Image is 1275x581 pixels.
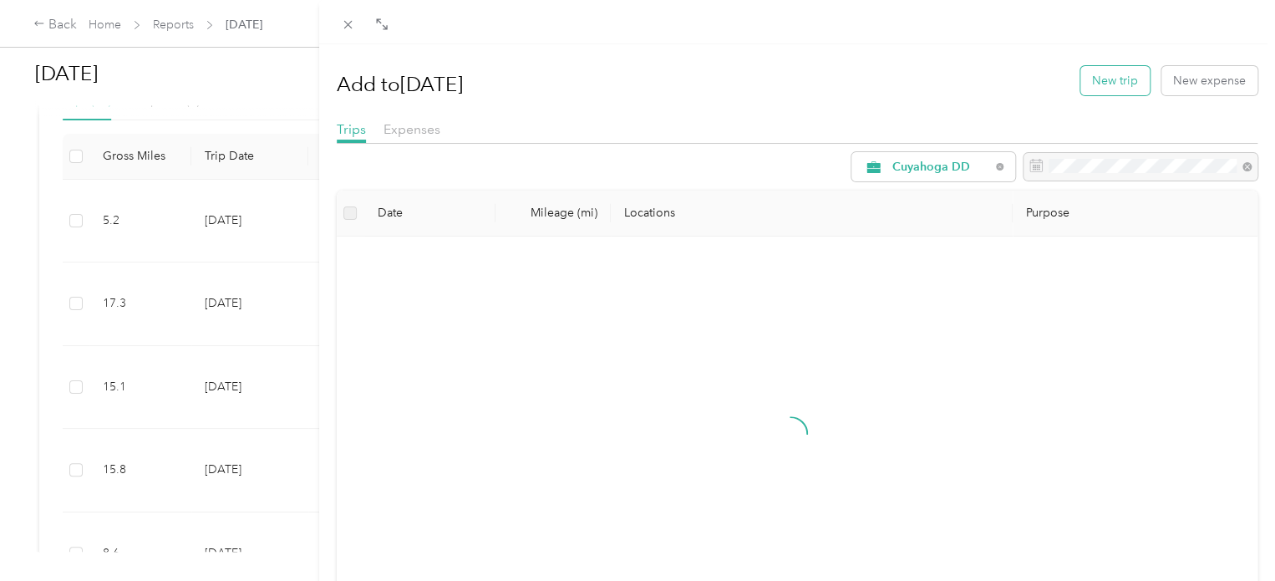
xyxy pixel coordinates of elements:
button: New trip [1080,66,1150,95]
th: Locations [611,191,1013,237]
th: Mileage (mi) [495,191,611,237]
th: Date [364,191,495,237]
h1: Add to [DATE] [337,64,463,104]
span: Expenses [384,121,440,137]
iframe: Everlance-gr Chat Button Frame [1181,487,1275,581]
span: Trips [337,121,366,137]
span: Cuyahoga DD [892,161,990,173]
button: New expense [1161,66,1257,95]
th: Purpose [1013,191,1257,237]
